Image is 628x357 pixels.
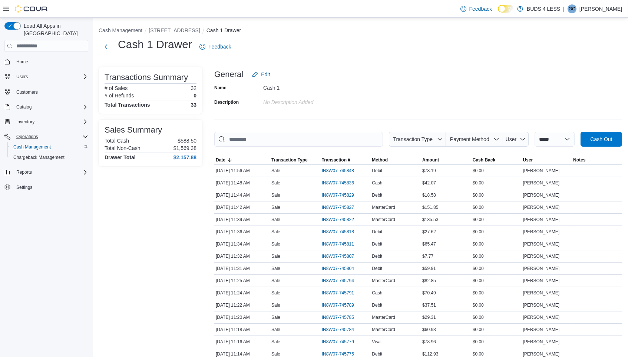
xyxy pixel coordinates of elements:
p: Sale [271,241,280,247]
a: Customers [13,88,41,97]
span: Catalog [13,103,88,111]
p: Sale [271,180,280,186]
h6: Total Cash [105,138,129,144]
p: [PERSON_NAME] [579,4,622,13]
span: MasterCard [372,217,395,223]
span: Amount [422,157,439,163]
button: Next [99,39,113,54]
h6: # of Sales [105,85,128,91]
p: 0 [194,93,196,99]
button: IN8W07-745779 [322,337,361,346]
button: IN8W07-745794 [322,276,361,285]
span: [PERSON_NAME] [523,339,560,345]
span: IN8W07-745811 [322,241,354,247]
span: $78.19 [422,168,436,174]
span: Cash Out [590,136,612,143]
nav: Complex example [4,53,88,212]
button: IN8W07-745822 [322,215,361,224]
div: [DATE] 11:18 AM [214,325,270,334]
span: Customers [16,89,38,95]
span: Notes [573,157,585,163]
h4: $2,157.88 [173,154,196,160]
button: Transaction Type [389,132,446,147]
span: Cash Management [10,143,88,151]
p: Sale [271,217,280,223]
span: Reports [16,169,32,175]
div: [DATE] 11:48 AM [214,178,270,187]
button: Catalog [13,103,34,111]
div: [DATE] 11:24 AM [214,288,270,297]
span: IN8W07-745779 [322,339,354,345]
span: Cash [372,290,382,296]
img: Cova [15,5,48,13]
div: No Description added [263,96,363,105]
div: [DATE] 11:44 AM [214,191,270,200]
span: IN8W07-745784 [322,327,354,333]
button: [STREET_ADDRESS] [149,27,200,33]
span: Reports [13,168,88,177]
button: Notes [572,156,622,164]
button: IN8W07-745807 [322,252,361,261]
div: [DATE] 11:25 AM [214,276,270,285]
button: Cash Management [99,27,142,33]
div: [DATE] 11:22 AM [214,301,270,310]
span: Feedback [208,43,231,50]
button: Transaction Type [270,156,320,164]
div: $0.00 [471,337,522,346]
div: $0.00 [471,191,522,200]
p: Sale [271,204,280,210]
span: MasterCard [372,278,395,284]
p: | [563,4,565,13]
span: Feedback [469,5,492,13]
button: IN8W07-745804 [322,264,361,273]
span: Debit [372,192,382,198]
input: Dark Mode [498,5,513,13]
span: Inventory [13,117,88,126]
span: GC [569,4,575,13]
h3: Transactions Summary [105,73,188,82]
button: Reports [1,167,91,177]
span: [PERSON_NAME] [523,204,560,210]
button: User [502,132,529,147]
div: [DATE] 11:56 AM [214,166,270,175]
span: $78.96 [422,339,436,345]
span: $60.93 [422,327,436,333]
span: [PERSON_NAME] [523,168,560,174]
p: Sale [271,327,280,333]
span: Home [13,57,88,66]
button: IN8W07-745829 [322,191,361,200]
p: $588.50 [178,138,196,144]
a: Chargeback Management [10,153,67,162]
a: Feedback [196,39,234,54]
button: Inventory [13,117,37,126]
label: Name [214,85,227,91]
button: Catalog [1,102,91,112]
span: Load All Apps in [GEOGRAPHIC_DATA] [21,22,88,37]
span: Debit [372,302,382,308]
span: Transaction Type [393,136,433,142]
span: [PERSON_NAME] [523,351,560,357]
div: $0.00 [471,264,522,273]
button: Chargeback Management [7,152,91,163]
button: Transaction # [320,156,371,164]
span: Chargeback Management [13,154,65,160]
span: [PERSON_NAME] [523,290,560,296]
div: [DATE] 11:39 AM [214,215,270,224]
span: [PERSON_NAME] [523,278,560,284]
span: Catalog [16,104,32,110]
span: Operations [16,134,38,140]
span: Users [16,74,28,80]
span: Settings [16,184,32,190]
span: $151.85 [422,204,438,210]
h4: Total Transactions [105,102,150,108]
h3: Sales Summary [105,126,162,134]
span: MasterCard [372,204,395,210]
a: Settings [13,183,35,192]
span: Debit [372,241,382,247]
span: Debit [372,351,382,357]
span: IN8W07-745791 [322,290,354,296]
button: Inventory [1,117,91,127]
span: [PERSON_NAME] [523,266,560,271]
a: Home [13,57,31,66]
